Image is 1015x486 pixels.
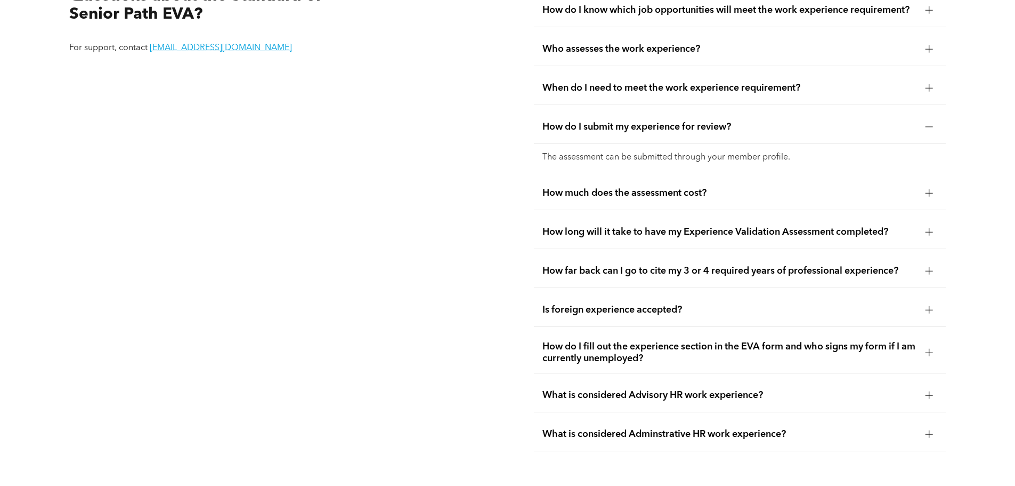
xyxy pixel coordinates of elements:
span: How do I know which job opportunities will meet the work experience requirement? [542,4,917,16]
span: How do I submit my experience for review? [542,121,917,133]
span: For support, contact [69,44,148,52]
span: How long will it take to have my Experience Validation Assessment completed? [542,226,917,238]
p: The assessment can be submitted through your member profile. [542,153,937,163]
span: How far back can I go to cite my 3 or 4 required years of professional experience? [542,265,917,277]
span: What is considered Adminstrative HR work experience? [542,428,917,440]
span: How do I fill out the experience section in the EVA form and who signs my form if I am currently ... [542,341,917,364]
span: What is considered Advisory HR work experience? [542,389,917,401]
span: Is foreign experience accepted? [542,304,917,316]
a: [EMAIL_ADDRESS][DOMAIN_NAME] [150,44,292,52]
span: How much does the assessment cost? [542,187,917,199]
span: When do I need to meet the work experience requirement? [542,82,917,94]
span: Who assesses the work experience? [542,43,917,55]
